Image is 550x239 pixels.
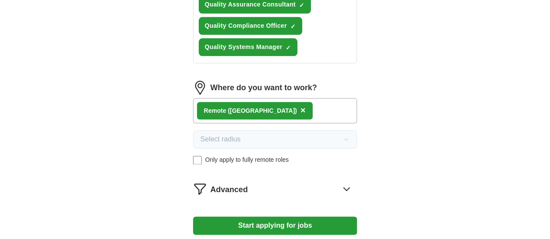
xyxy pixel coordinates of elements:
span: Quality Compliance Officer [205,21,287,30]
label: Where do you want to work? [210,82,317,94]
button: Select radius [193,130,357,148]
span: ✓ [290,23,296,30]
span: Select radius [200,134,241,144]
button: Quality Compliance Officer✓ [199,17,302,35]
span: Only apply to fully remote roles [205,155,289,164]
input: Only apply to fully remote roles [193,156,202,164]
img: location.png [193,81,207,95]
button: Start applying for jobs [193,216,357,235]
span: ✓ [286,44,291,51]
div: Remote ([GEOGRAPHIC_DATA]) [204,106,297,115]
button: Quality Systems Manager✓ [199,38,297,56]
span: Advanced [210,184,248,196]
span: × [300,105,306,115]
span: Quality Systems Manager [205,43,282,52]
span: ✓ [299,2,304,9]
button: × [300,104,306,117]
img: filter [193,182,207,196]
